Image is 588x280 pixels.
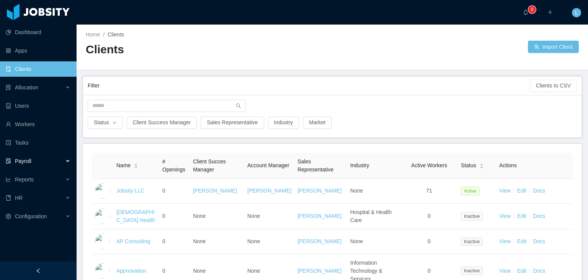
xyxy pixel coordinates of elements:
[303,117,332,129] button: Market
[86,31,100,38] a: Home
[400,179,458,204] td: 71
[6,61,70,77] a: icon: auditClients
[201,117,264,129] button: Sales Representative
[400,204,458,229] td: 0
[103,31,105,38] span: /
[247,268,260,274] span: None
[411,162,447,168] span: Active Workers
[461,267,483,275] span: Inactive
[297,188,341,194] a: [PERSON_NAME]
[88,117,123,129] button: Statusicon: down
[116,188,144,194] a: Jobsity LLC
[159,179,190,204] td: 0
[499,213,511,219] a: View
[499,162,517,168] span: Actions
[15,84,38,91] span: Allocation
[400,229,458,254] td: 0
[127,117,197,129] button: Client Success Manager
[247,162,289,168] span: Account Manager
[95,234,110,249] img: 6a95fc60-fa44-11e7-a61b-55864beb7c96_5a5d513336692-400w.png
[95,209,110,224] img: 6a8e90c0-fa44-11e7-aaa7-9da49113f530_5a5d50e77f870-400w.png
[6,98,70,114] a: icon: robotUsers
[193,158,226,173] span: Client Succes Manager
[193,238,206,244] span: None
[134,163,138,165] i: icon: caret-up
[461,187,480,195] span: Active
[575,8,578,17] span: L
[533,238,545,244] a: Docs
[95,263,110,278] img: 6a96eda0-fa44-11e7-9f69-c143066b1c39_5a5d5161a4f93-400w.png
[6,214,11,219] i: icon: setting
[15,213,47,219] span: Configuration
[479,163,483,165] i: icon: caret-up
[193,213,206,219] span: None
[247,188,291,194] a: [PERSON_NAME]
[350,188,363,194] span: None
[517,238,526,244] a: Edit
[134,165,138,168] i: icon: caret-down
[517,213,526,219] a: Edit
[193,268,206,274] span: None
[528,41,579,53] button: icon: usergroup-addImport Client
[86,42,332,58] h2: Clients
[533,188,545,194] a: Docs
[530,80,577,92] button: Clients to CSV
[499,238,511,244] a: View
[116,209,155,223] a: [DEMOGRAPHIC_DATA] Health
[159,229,190,254] td: 0
[350,209,392,223] span: Hospital & Health Care
[499,268,511,274] a: View
[479,162,484,168] div: Sort
[297,238,341,244] a: [PERSON_NAME]
[461,161,476,170] span: Status
[6,195,11,201] i: icon: book
[6,43,70,58] a: icon: appstoreApps
[547,10,553,15] i: icon: plus
[116,238,150,244] a: AP Consulting
[533,213,545,219] a: Docs
[162,158,185,173] span: # Openings
[350,238,363,244] span: None
[6,117,70,132] a: icon: userWorkers
[523,10,528,15] i: icon: bell
[247,213,260,219] span: None
[15,158,31,164] span: Payroll
[6,25,70,40] a: icon: pie-chartDashboard
[247,238,260,244] span: None
[350,162,369,168] span: Industry
[108,31,124,38] span: Clients
[6,177,11,182] i: icon: line-chart
[528,6,536,13] sup: 0
[95,183,110,199] img: dc41d540-fa30-11e7-b498-73b80f01daf1_657caab8ac997-400w.png
[461,237,483,246] span: Inactive
[297,268,341,274] a: [PERSON_NAME]
[297,213,341,219] a: [PERSON_NAME]
[134,162,138,168] div: Sort
[236,103,241,109] i: icon: search
[479,165,483,168] i: icon: caret-down
[159,204,190,229] td: 0
[15,195,23,201] span: HR
[15,176,34,183] span: Reports
[6,85,11,90] i: icon: solution
[6,135,70,150] a: icon: profileTasks
[6,158,11,164] i: icon: file-protect
[499,188,511,194] a: View
[116,161,131,170] span: Name
[297,158,333,173] span: Sales Representative
[517,188,526,194] a: Edit
[88,79,530,93] div: Filter
[533,268,545,274] a: Docs
[517,268,526,274] a: Edit
[193,188,237,194] a: [PERSON_NAME]
[268,117,299,129] button: Industry
[461,212,483,221] span: Inactive
[116,268,146,274] a: Appnovation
